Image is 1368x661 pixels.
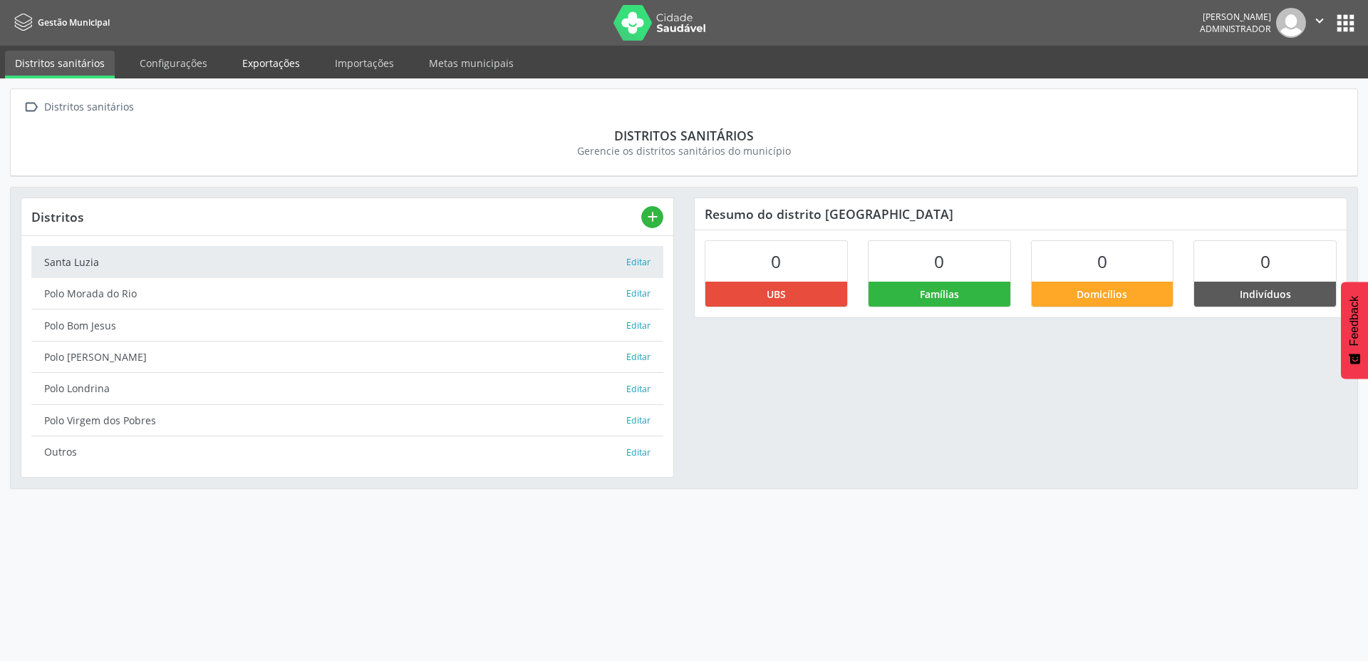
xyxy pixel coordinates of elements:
[31,246,663,277] a: Santa Luzia Editar
[641,206,663,228] button: add
[767,287,786,302] span: UBS
[44,286,626,301] div: Polo Morada do Rio
[31,436,663,467] a: Outros Editar
[21,97,41,118] i: 
[1341,282,1368,379] button: Feedback - Mostrar pesquisa
[5,51,115,78] a: Distritos sanitários
[44,444,626,459] div: Outros
[626,446,651,460] button: Editar
[10,11,110,34] a: Gestão Municipal
[31,405,663,436] a: Polo Virgem dos Pobres Editar
[645,209,660,225] i: add
[626,382,651,396] button: Editar
[934,250,944,273] span: 0
[232,51,310,76] a: Exportações
[44,349,626,364] div: Polo [PERSON_NAME]
[130,51,217,76] a: Configurações
[626,255,651,270] button: Editar
[31,309,663,341] a: Polo Bom Jesus Editar
[626,287,651,301] button: Editar
[1097,250,1107,273] span: 0
[626,319,651,333] button: Editar
[626,414,651,428] button: Editar
[31,278,663,309] a: Polo Morada do Rio Editar
[1276,8,1306,38] img: img
[1348,296,1361,346] span: Feedback
[1077,287,1127,302] span: Domicílios
[920,287,959,302] span: Famílias
[1333,11,1358,36] button: apps
[1306,8,1333,38] button: 
[1200,11,1271,23] div: [PERSON_NAME]
[1240,287,1291,302] span: Indivíduos
[31,128,1337,143] div: Distritos sanitários
[1260,250,1270,273] span: 0
[31,342,663,373] a: Polo [PERSON_NAME] Editar
[44,413,626,428] div: Polo Virgem dos Pobres
[44,255,626,270] div: Santa Luzia
[21,97,136,118] a:  Distritos sanitários
[31,143,1337,158] div: Gerencie os distritos sanitários do município
[31,373,663,404] a: Polo Londrina Editar
[31,209,641,225] div: Distritos
[771,250,781,273] span: 0
[626,350,651,364] button: Editar
[419,51,524,76] a: Metas municipais
[695,198,1347,230] div: Resumo do distrito [GEOGRAPHIC_DATA]
[38,16,110,29] span: Gestão Municipal
[325,51,404,76] a: Importações
[41,97,136,118] div: Distritos sanitários
[44,318,626,333] div: Polo Bom Jesus
[44,381,626,396] div: Polo Londrina
[1200,23,1271,35] span: Administrador
[1312,13,1327,29] i: 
